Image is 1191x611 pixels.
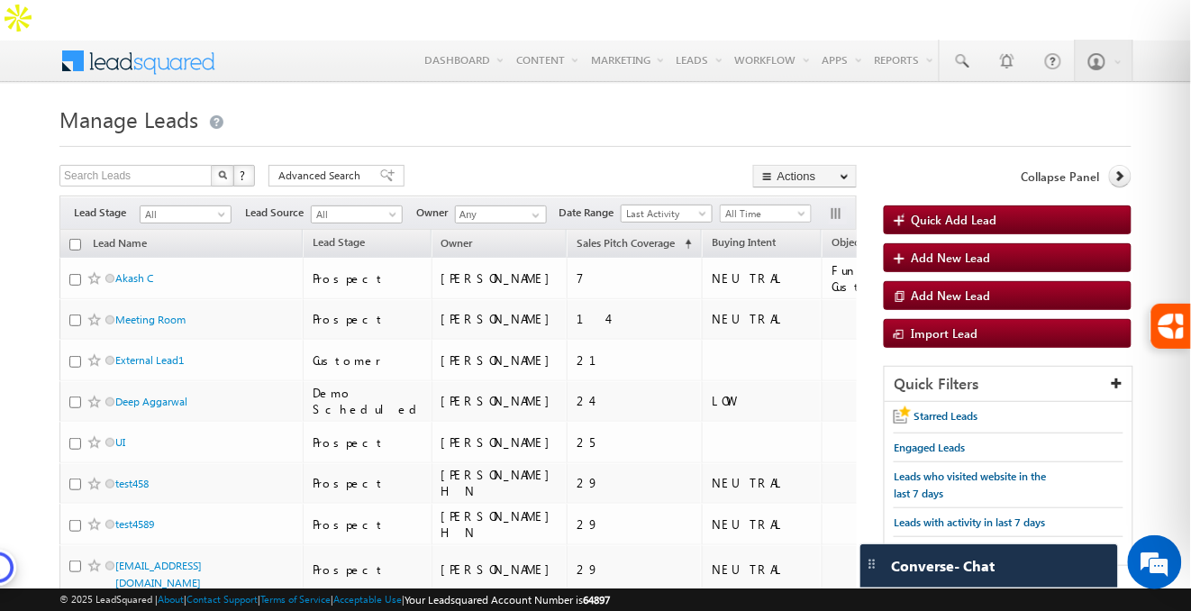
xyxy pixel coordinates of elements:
[832,235,923,249] span: Objection Category
[712,311,814,327] div: NEUTRAL
[115,435,125,449] a: UI
[865,557,879,571] img: carter-drag
[218,170,227,179] img: Search
[115,313,186,326] a: Meeting Room
[729,40,815,79] a: Workflow
[911,250,990,265] span: Add New Lead
[1022,169,1100,185] span: Collapse Panel
[712,475,814,491] div: NEUTRAL
[510,40,584,79] a: Content
[313,434,423,451] div: Prospect
[712,516,814,533] div: NEUTRAL
[441,236,473,250] span: Owner
[313,561,423,578] div: Prospect
[245,477,327,501] em: Start Chat
[295,9,339,52] div: Minimize live chat window
[441,561,559,578] div: [PERSON_NAME]
[416,205,455,221] span: Owner
[894,515,1045,529] span: Leads with activity in last 7 days
[583,593,610,606] span: 64897
[670,40,728,79] a: Leads
[577,516,694,533] div: 29
[523,206,545,224] a: Show All Items
[69,239,81,251] input: Check all records
[313,235,365,249] span: Lead Stage
[115,559,202,589] a: [EMAIL_ADDRESS][DOMAIN_NAME]
[313,352,423,369] div: Customer
[441,393,559,409] div: [PERSON_NAME]
[568,233,701,256] a: Sales Pitch Coverage (sorted ascending)
[721,205,806,222] span: All Time
[441,508,559,541] div: [PERSON_NAME] H N
[94,95,303,118] div: Chat with us now
[911,212,996,227] span: Quick Add Lead
[577,311,694,327] div: 14
[233,165,255,187] button: ?
[311,205,403,223] a: All
[885,367,1132,402] div: Quick Filters
[677,237,692,251] span: (sorted ascending)
[333,593,402,605] a: Acceptable Use
[577,352,694,369] div: 21
[140,205,232,223] a: All
[115,477,149,490] a: test458
[59,105,198,133] span: Manage Leads
[115,271,153,285] a: Akash C
[712,235,776,249] span: Buying Intent
[911,287,990,303] span: Add New Lead
[868,40,939,79] a: Reports
[577,475,694,491] div: 29
[441,352,559,369] div: [PERSON_NAME]
[304,233,374,256] a: Lead Stage
[577,236,675,250] span: Sales Pitch Coverage
[911,325,977,341] span: Import Lead
[703,233,785,256] a: Buying Intent
[245,205,311,221] span: Lead Source
[418,40,509,79] a: Dashboard
[914,409,977,423] span: Starred Leads
[115,395,187,408] a: Deep Aggarwal
[559,205,621,221] span: Date Range
[158,593,184,605] a: About
[441,270,559,287] div: [PERSON_NAME]
[31,95,76,118] img: d_60004797649_company_0_60004797649
[260,593,331,605] a: Terms of Service
[313,270,423,287] div: Prospect
[23,167,329,461] textarea: Type your message and hit 'Enter'
[115,517,154,531] a: test4589
[712,270,814,287] div: NEUTRAL
[816,40,868,79] a: Apps
[832,262,1028,295] div: Functionality, Customization
[313,385,423,417] div: Demo Scheduled
[405,593,610,606] span: Your Leadsquared Account Number is
[577,270,694,287] div: 7
[186,593,258,605] a: Contact Support
[585,40,669,79] a: Marketing
[74,205,140,221] span: Lead Stage
[712,393,814,409] div: LOW
[313,516,423,533] div: Prospect
[312,206,397,223] span: All
[59,591,610,608] span: © 2025 LeadSquared | | | | |
[712,561,814,578] div: NEUTRAL
[621,205,713,223] a: Last Activity
[441,434,559,451] div: [PERSON_NAME]
[720,205,812,223] a: All Time
[894,441,965,454] span: Engaged Leads
[892,558,996,574] span: Converse - Chat
[753,165,857,187] button: Actions
[441,311,559,327] div: [PERSON_NAME]
[622,205,707,222] span: Last Activity
[894,470,1046,500] span: Leads who visited website in the last 7 days
[313,475,423,491] div: Prospect
[577,561,694,578] div: 29
[441,467,559,499] div: [PERSON_NAME] H N
[84,233,156,257] a: Lead Name
[115,353,184,367] a: External Lead1
[823,233,932,256] a: Objection Category
[577,434,694,451] div: 25
[141,206,226,223] span: All
[313,311,423,327] div: Prospect
[577,393,694,409] div: 24
[455,205,547,223] input: Type to Search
